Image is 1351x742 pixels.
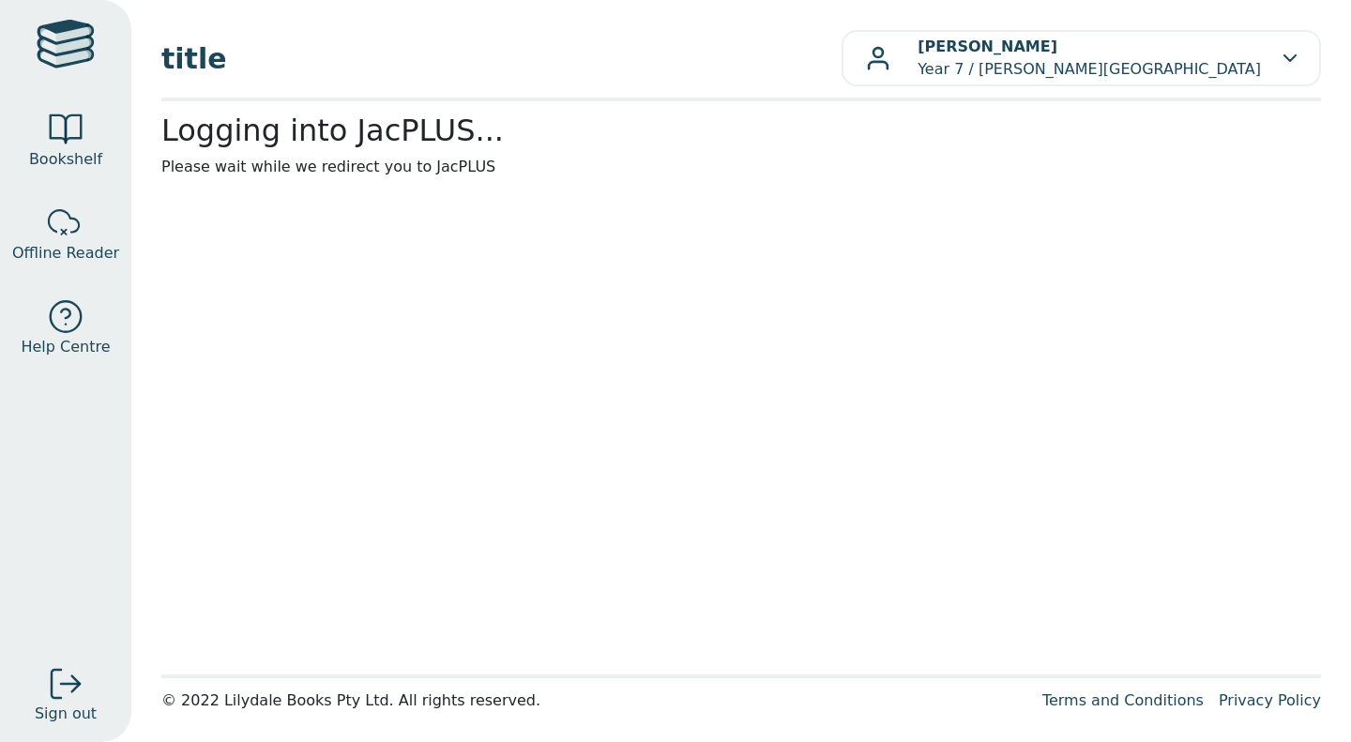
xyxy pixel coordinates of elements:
h2: Logging into JacPLUS... [161,113,1321,148]
b: [PERSON_NAME] [918,38,1057,55]
div: © 2022 Lilydale Books Pty Ltd. All rights reserved. [161,689,1027,712]
span: Sign out [35,703,97,725]
button: [PERSON_NAME]Year 7 / [PERSON_NAME][GEOGRAPHIC_DATA] [842,30,1321,86]
p: Please wait while we redirect you to JacPLUS [161,156,1321,178]
a: Terms and Conditions [1042,691,1204,709]
a: Privacy Policy [1219,691,1321,709]
span: Offline Reader [12,242,119,265]
span: Bookshelf [29,148,102,171]
span: title [161,38,842,80]
span: Help Centre [21,336,110,358]
p: Year 7 / [PERSON_NAME][GEOGRAPHIC_DATA] [918,36,1261,81]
